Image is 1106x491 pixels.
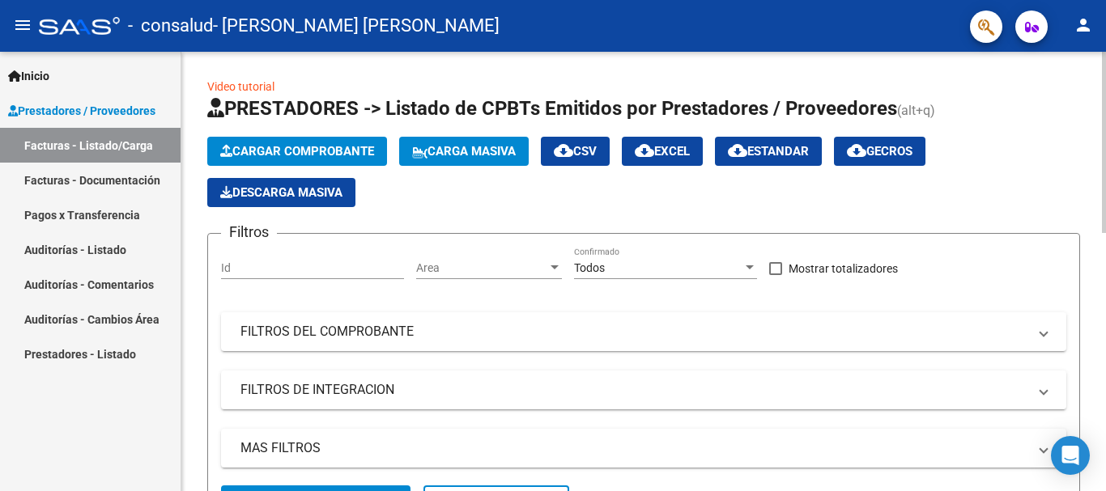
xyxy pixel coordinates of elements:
[399,137,529,166] button: Carga Masiva
[635,144,690,159] span: EXCEL
[554,144,597,159] span: CSV
[847,144,912,159] span: Gecros
[221,429,1066,468] mat-expansion-panel-header: MAS FILTROS
[240,323,1027,341] mat-panel-title: FILTROS DEL COMPROBANTE
[728,144,809,159] span: Estandar
[221,312,1066,351] mat-expansion-panel-header: FILTROS DEL COMPROBANTE
[715,137,822,166] button: Estandar
[220,144,374,159] span: Cargar Comprobante
[554,141,573,160] mat-icon: cloud_download
[213,8,500,44] span: - [PERSON_NAME] [PERSON_NAME]
[789,259,898,278] span: Mostrar totalizadores
[240,381,1027,399] mat-panel-title: FILTROS DE INTEGRACION
[622,137,703,166] button: EXCEL
[207,137,387,166] button: Cargar Comprobante
[1051,436,1090,475] div: Open Intercom Messenger
[834,137,925,166] button: Gecros
[221,370,1066,409] mat-expansion-panel-header: FILTROS DE INTEGRACION
[207,80,274,93] a: Video tutorial
[897,103,935,118] span: (alt+q)
[412,144,516,159] span: Carga Masiva
[847,141,866,160] mat-icon: cloud_download
[574,261,605,274] span: Todos
[635,141,654,160] mat-icon: cloud_download
[220,185,342,200] span: Descarga Masiva
[128,8,213,44] span: - consalud
[541,137,610,166] button: CSV
[13,15,32,35] mat-icon: menu
[728,141,747,160] mat-icon: cloud_download
[1074,15,1093,35] mat-icon: person
[207,178,355,207] app-download-masive: Descarga masiva de comprobantes (adjuntos)
[207,178,355,207] button: Descarga Masiva
[8,67,49,85] span: Inicio
[8,102,155,120] span: Prestadores / Proveedores
[221,221,277,243] h3: Filtros
[240,439,1027,457] mat-panel-title: MAS FILTROS
[416,261,547,275] span: Area
[207,97,897,120] span: PRESTADORES -> Listado de CPBTs Emitidos por Prestadores / Proveedores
